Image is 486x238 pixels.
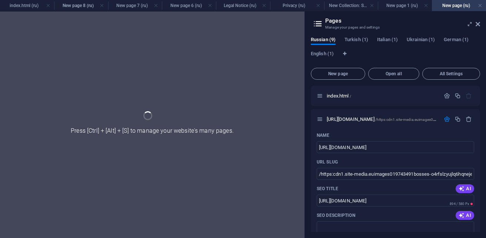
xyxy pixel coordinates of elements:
span: German (1) [444,35,469,46]
label: Last part of the URL for this page [317,159,338,165]
span: Russian (9) [311,35,336,46]
h4: New page 8 (ru) [54,1,108,10]
div: Duplicate [455,93,461,99]
span: Ukrainian (1) [407,35,435,46]
h4: Privacy (ru) [270,1,324,10]
label: The page title in search results and browser tabs [317,186,338,192]
h2: Pages [325,17,480,24]
button: New page [311,68,365,80]
div: Settings [444,116,450,122]
div: Duplicate [455,116,461,122]
h4: Legal Notice (ru) [216,1,270,10]
span: AI [459,186,471,192]
button: AI [456,184,474,193]
span: AI [459,212,471,218]
div: Settings [444,93,450,99]
button: Open all [368,68,419,80]
h4: New page 7 (ru) [108,1,162,10]
div: Remove [466,116,472,122]
span: Calculated pixel length in search results [448,201,474,206]
h4: New page 1 (ru) [378,1,432,10]
p: Name [317,132,329,138]
input: The page title in search results and browser tabs [317,195,474,206]
div: The startpage cannot be deleted [466,93,472,99]
span: Open all [372,72,416,76]
span: Italian (1) [377,35,398,46]
span: / [350,94,351,98]
label: The text in search results and social media [317,212,355,218]
span: Click to open page [327,93,351,99]
button: AI [456,211,474,220]
button: All Settings [422,68,480,80]
div: index.html/ [324,93,440,98]
h4: New Collection: Single Page Layout (ru) [324,1,378,10]
div: [URL][DOMAIN_NAME]/https:cdn1.site-media.euimages019743491bosses-o4rfslzyujlq6hqnejeitw.html [324,117,440,122]
input: Last part of the URL for this page [317,168,474,180]
h4: New page (ru) [432,1,486,10]
span: 894 / 580 Px [450,202,469,206]
span: All Settings [426,72,477,76]
div: Language Tabs [311,37,480,65]
p: URL SLUG [317,159,338,165]
span: English (1) [311,49,334,60]
h3: Manage your pages and settings [325,24,465,31]
p: SEO Title [317,186,338,192]
span: Turkish (1) [344,35,368,46]
p: SEO Description [317,212,355,218]
span: New page [314,72,362,76]
h4: New page 6 (ru) [162,1,216,10]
